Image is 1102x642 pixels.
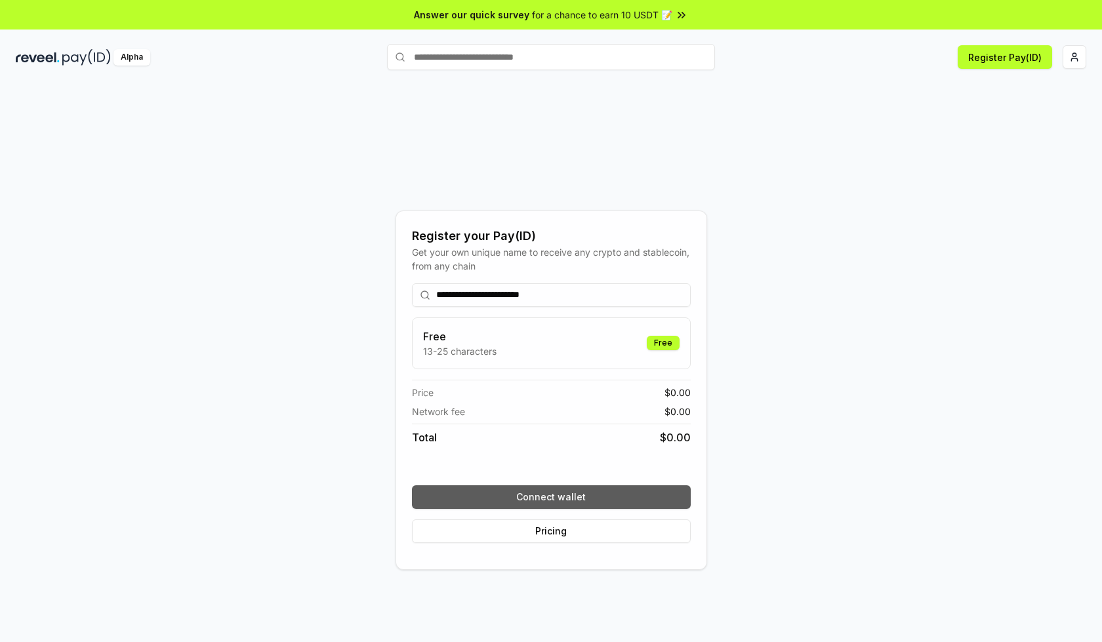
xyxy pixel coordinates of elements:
img: reveel_dark [16,49,60,66]
span: $ 0.00 [664,386,691,399]
span: Total [412,430,437,445]
h3: Free [423,329,497,344]
div: Alpha [113,49,150,66]
button: Register Pay(ID) [958,45,1052,69]
span: $ 0.00 [664,405,691,418]
button: Connect wallet [412,485,691,509]
span: Network fee [412,405,465,418]
span: $ 0.00 [660,430,691,445]
p: 13-25 characters [423,344,497,358]
button: Pricing [412,519,691,543]
span: Answer our quick survey [414,8,529,22]
div: Free [647,336,680,350]
div: Register your Pay(ID) [412,227,691,245]
span: Price [412,386,434,399]
span: for a chance to earn 10 USDT 📝 [532,8,672,22]
div: Get your own unique name to receive any crypto and stablecoin, from any chain [412,245,691,273]
img: pay_id [62,49,111,66]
